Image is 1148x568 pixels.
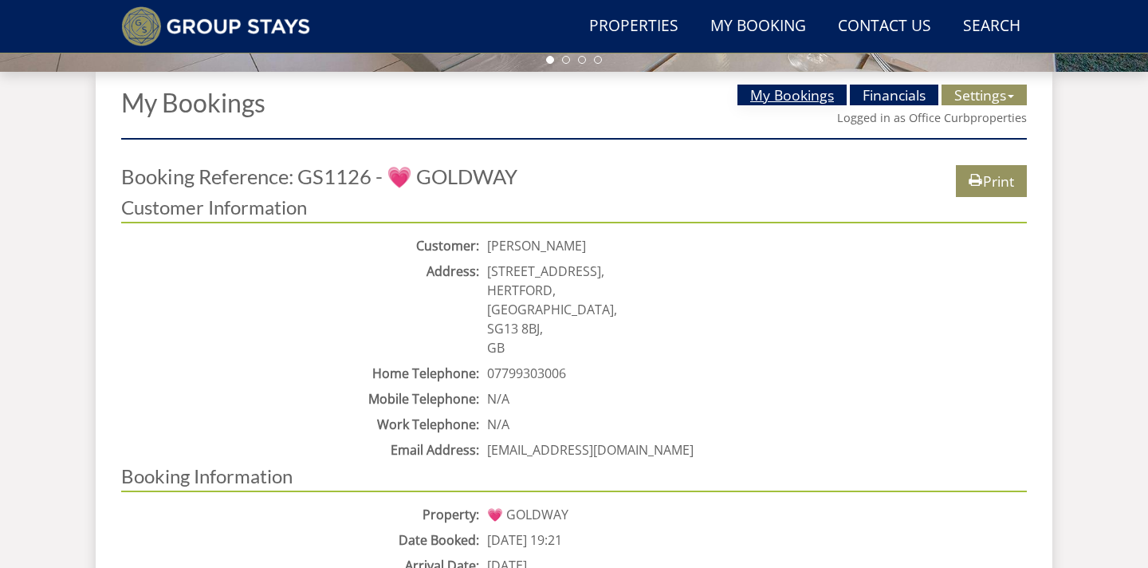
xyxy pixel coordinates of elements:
[121,236,483,255] dt: Customer
[583,9,685,45] a: Properties
[121,505,483,524] dt: Property
[121,364,483,383] dt: Home Telephone
[121,415,483,434] dt: Work Telephone
[483,389,1027,408] dd: N/A
[837,110,1027,125] a: Logged in as Office Curbproperties
[121,87,265,118] a: My Bookings
[121,6,310,46] img: Group Stays
[942,85,1027,105] a: Settings
[121,389,483,408] dt: Mobile Telephone
[121,262,483,281] dt: Address
[957,9,1027,45] a: Search
[704,9,812,45] a: My Booking
[850,85,938,105] a: Financials
[121,165,517,187] h2: Booking Reference: GS1126 - 💗 GOLDWAY
[483,505,1027,524] dd: 💗 GOLDWAY
[737,85,847,105] a: My Bookings
[956,165,1027,196] a: Print
[483,440,1027,460] dd: [EMAIL_ADDRESS][DOMAIN_NAME]
[121,531,483,550] dt: Date Booked
[483,262,1027,357] dd: [STREET_ADDRESS], HERTFORD, [GEOGRAPHIC_DATA], SG13 8BJ, GB
[121,440,483,460] dt: Email Address
[483,236,1027,255] dd: [PERSON_NAME]
[483,415,1027,434] dd: N/A
[483,364,1027,383] dd: 07799303006
[832,9,938,45] a: Contact Us
[483,531,1027,550] dd: [DATE] 19:21
[121,197,1027,223] h3: Customer Information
